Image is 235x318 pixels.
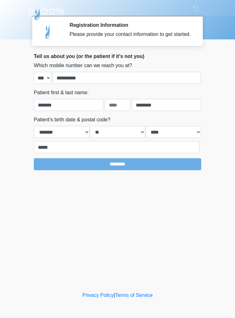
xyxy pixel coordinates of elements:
[69,31,192,38] div: Please provide your contact information to get started.
[39,22,57,41] img: Agent Avatar
[114,292,115,298] a: |
[34,116,110,124] label: Patient's birth date & postal code?
[34,53,201,59] h2: Tell us about you (or the patient if it's not you)
[27,5,65,20] img: Hydrate IV Bar - Flagstaff Logo
[115,292,153,298] a: Terms of Service
[82,292,114,298] a: Privacy Policy
[34,62,132,69] label: Which mobile number can we reach you at?
[34,89,88,96] label: Patient first & last name:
